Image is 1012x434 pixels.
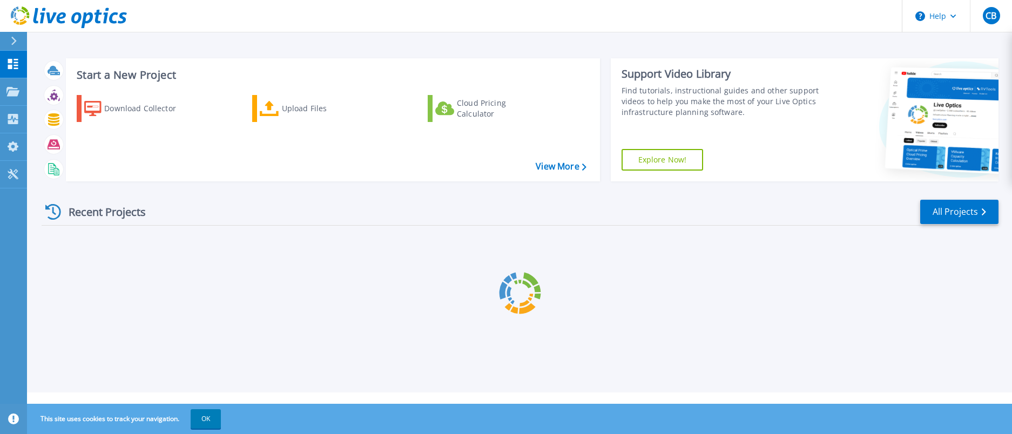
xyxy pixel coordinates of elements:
h3: Start a New Project [77,69,586,81]
div: Find tutorials, instructional guides and other support videos to help you make the most of your L... [622,85,819,118]
span: CB [986,11,996,20]
a: Download Collector [77,95,197,122]
a: Explore Now! [622,149,704,171]
div: Download Collector [104,98,191,119]
a: View More [536,161,586,172]
a: All Projects [920,200,998,224]
div: Cloud Pricing Calculator [457,98,543,119]
a: Cloud Pricing Calculator [428,95,548,122]
div: Recent Projects [42,199,160,225]
a: Upload Files [252,95,373,122]
div: Support Video Library [622,67,819,81]
button: OK [191,409,221,429]
div: Upload Files [282,98,368,119]
span: This site uses cookies to track your navigation. [30,409,221,429]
